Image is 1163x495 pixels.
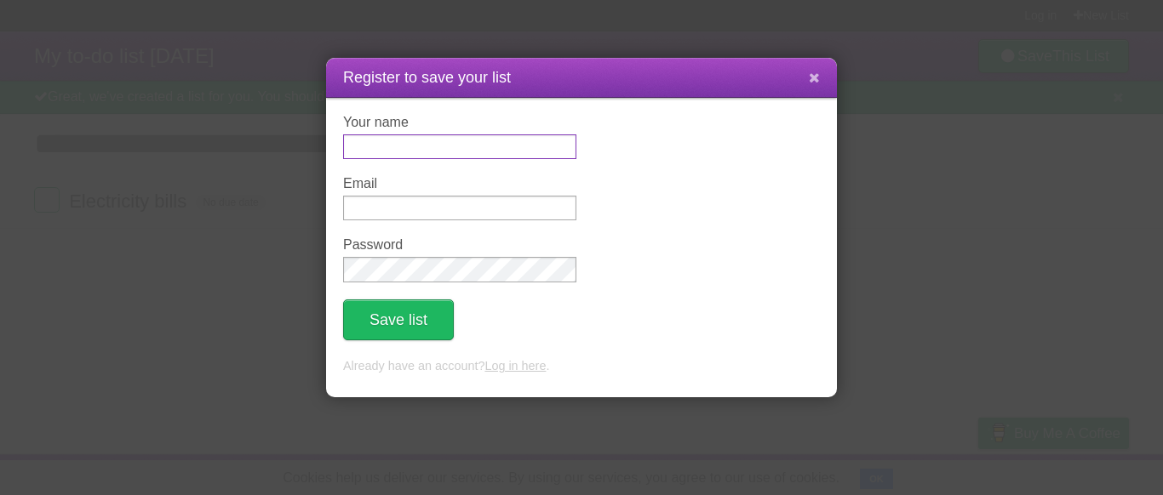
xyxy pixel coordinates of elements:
p: Already have an account? . [343,357,820,376]
label: Your name [343,115,576,130]
a: Log in here [484,359,546,373]
h1: Register to save your list [343,66,820,89]
label: Email [343,176,576,191]
label: Password [343,237,576,253]
button: Save list [343,299,454,340]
